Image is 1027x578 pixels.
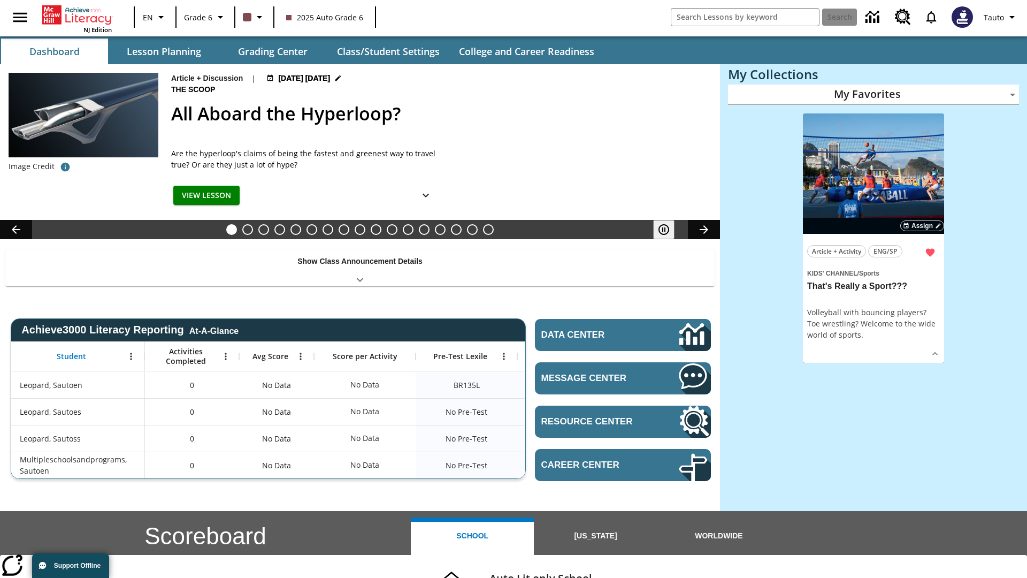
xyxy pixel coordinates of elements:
div: Volleyball with bouncing players? Toe wrestling? Welcome to the wide world of sports. [807,307,940,340]
button: Assign Choose Dates [900,220,944,231]
button: Language: EN, Select a language [138,7,172,27]
button: Slide 8 Fashion Forward in Ancient Rome [339,224,349,235]
span: Career Center [541,460,647,470]
span: Topic: Kids' Channel/Sports [807,267,940,279]
div: No Data, Leopard, Sautoes [239,398,314,425]
p: Image Credit [9,161,55,172]
span: 0 [190,406,194,417]
span: Message Center [541,373,647,384]
button: Slide 16 Point of View [467,224,478,235]
button: Open Menu [293,348,309,364]
span: No Pre-Test, Multipleschoolsandprograms, Sautoen [446,460,487,471]
h3: That's Really a Sport??? [807,281,940,292]
button: College and Career Readiness [450,39,603,64]
span: No Pre-Test, Leopard, Sautoss [446,433,487,444]
span: [DATE] [DATE] [278,73,330,84]
div: Beginning reader 135 Lexile, ER, Based on the Lexile Reading measure, student is an Emerging Read... [517,371,619,398]
button: Slide 14 Hooray for Constitution Day! [435,224,446,235]
div: No Data, Multipleschoolsandprograms, Sautoen [517,452,619,478]
span: No Data [257,454,296,476]
div: No Data, Leopard, Sautoes [517,398,619,425]
button: Slide 5 The Last Homesteaders [290,224,301,235]
button: Class/Student Settings [328,39,448,64]
img: Avatar [952,6,973,28]
span: Tauto [984,12,1004,23]
button: Slide 4 Cars of the Future? [274,224,285,235]
button: Slide 13 Cooking Up Native Traditions [419,224,430,235]
a: Data Center [859,3,888,32]
button: [US_STATE] [534,518,657,555]
button: Lesson carousel, Next [688,220,720,239]
span: Score per Activity [333,352,397,361]
button: Slide 15 Remembering Justice O'Connor [451,224,462,235]
span: No Data [257,428,296,450]
button: ENG/SP [868,245,902,257]
span: Data Center [541,330,642,340]
h3: My Collections [728,67,1019,82]
div: 0, Leopard, Sautoen [145,371,239,398]
span: 2025 Auto Grade 6 [286,12,363,23]
span: No Data [257,374,296,396]
div: No Data, Multipleschoolsandprograms, Sautoen [239,452,314,478]
button: Show Details [927,346,943,362]
h2: All Aboard the Hyperloop? [171,100,707,127]
button: Select a new avatar [945,3,979,31]
span: Avg Score [252,352,288,361]
div: My Favorites [728,85,1019,105]
a: Data Center [535,319,711,351]
span: 0 [190,433,194,444]
button: Open Menu [496,348,512,364]
button: Grade: Grade 6, Select a grade [180,7,231,27]
button: Class color is dark brown. Change class color [239,7,270,27]
a: Notifications [917,3,945,31]
div: Are the hyperloop's claims of being the fastest and greenest way to travel true? Or are they just... [171,148,439,170]
button: Grading Center [219,39,326,64]
span: Resource Center [541,416,647,427]
div: 0, Leopard, Sautoss [145,425,239,452]
button: Slide 7 Attack of the Terrifying Tomatoes [323,224,333,235]
span: No Pre-Test, Leopard, Sautoes [446,406,487,417]
span: Article + Activity [812,246,861,257]
span: / [857,270,859,277]
p: Show Class Announcement Details [297,256,423,267]
button: Jul 21 - Jun 30 Choose Dates [264,73,344,84]
button: Lesson Planning [110,39,217,64]
button: School [411,518,534,555]
span: Leopard, Sautoen [20,379,82,391]
div: No Data, Leopard, Sautoss [345,428,385,449]
a: Resource Center, Will open in new tab [888,3,917,32]
button: Pause [653,220,675,239]
a: Resource Center, Will open in new tab [535,406,711,438]
div: No Data, Leopard, Sautoes [345,401,385,422]
div: No Data, Leopard, Sautoss [517,425,619,452]
a: Message Center [535,362,711,394]
button: Photo credit: Hyperloop Transportation Technologies [55,157,76,177]
div: 0, Leopard, Sautoes [145,398,239,425]
span: 0 [190,460,194,471]
span: Grade 6 [184,12,212,23]
button: Slide 2 Do You Want Fries With That? [242,224,253,235]
p: Article + Discussion [171,73,243,84]
div: lesson details [803,113,944,363]
span: EN [143,12,153,23]
span: Beginning reader 135 Lexile, Leopard, Sautoen [454,379,480,391]
button: Open Menu [123,348,139,364]
button: Slide 11 Pre-release lesson [387,224,397,235]
span: Achieve3000 Literacy Reporting [21,324,239,336]
button: Open side menu [4,2,36,33]
span: Activities Completed [150,347,221,366]
div: At-A-Glance [189,324,239,336]
button: View Lesson [173,186,240,206]
a: Home [42,4,112,26]
span: Kids' Channel [807,270,857,277]
button: Slide 9 The Invasion of the Free CD [355,224,365,235]
span: | [251,73,256,84]
button: Show Details [415,186,436,206]
div: Pause [653,220,685,239]
button: Worldwide [657,518,780,555]
button: Slide 12 Career Lesson [403,224,413,235]
span: Sports [859,270,879,277]
span: The Scoop [171,84,217,96]
span: Assign [911,221,933,231]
